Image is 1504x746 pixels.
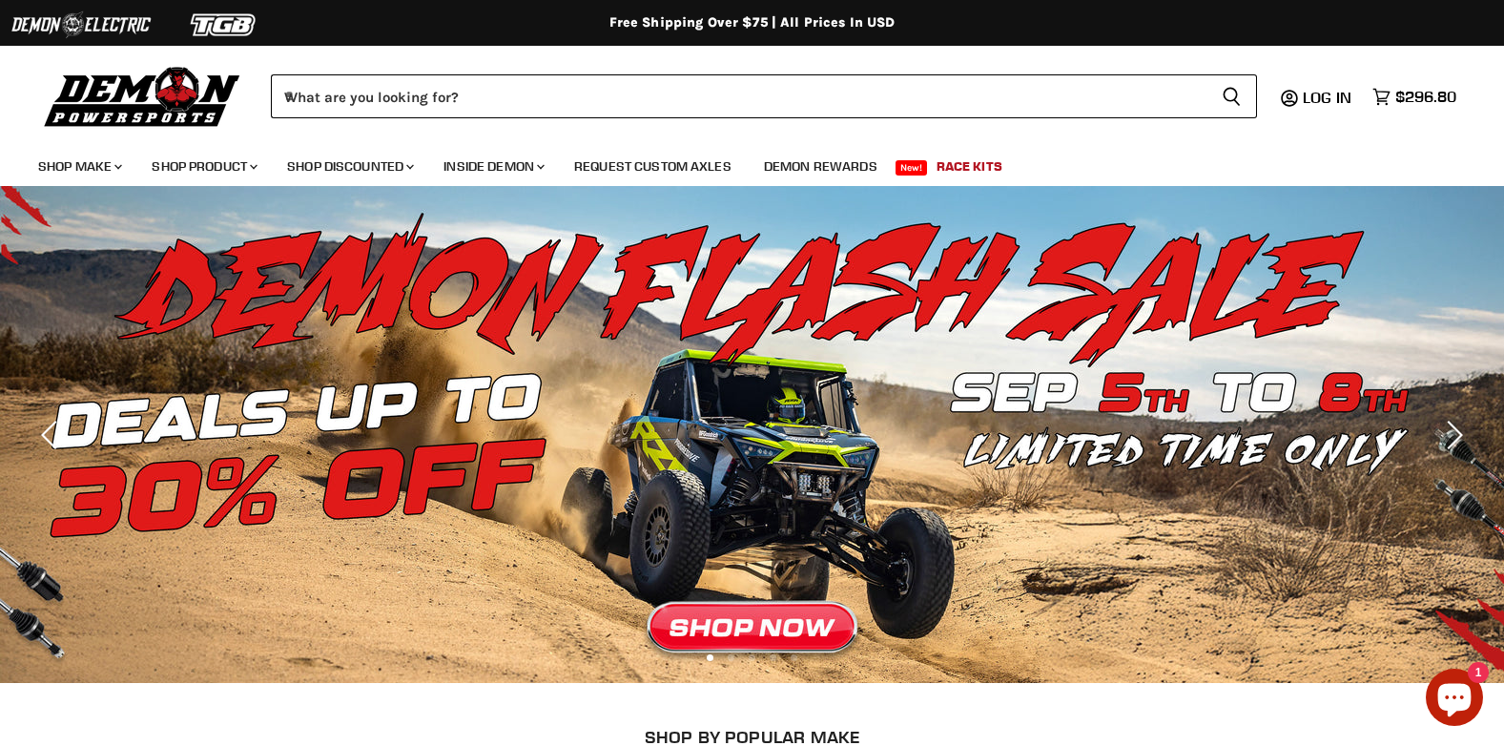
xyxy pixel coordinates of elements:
button: Previous [33,416,72,454]
img: TGB Logo 2 [153,7,296,43]
li: Page dot 3 [749,654,755,661]
form: Product [271,74,1257,118]
img: Demon Powersports [38,62,247,130]
a: Shop Product [137,147,269,186]
button: Search [1206,74,1257,118]
li: Page dot 1 [707,654,713,661]
li: Page dot 2 [728,654,734,661]
a: Shop Discounted [273,147,425,186]
a: Shop Make [24,147,134,186]
a: Inside Demon [429,147,556,186]
li: Page dot 4 [770,654,776,661]
span: New! [896,160,928,176]
button: Next [1432,416,1471,454]
span: $296.80 [1395,88,1456,106]
a: Request Custom Axles [560,147,746,186]
img: Demon Electric Logo 2 [10,7,153,43]
input: When autocomplete results are available use up and down arrows to review and enter to select [271,74,1206,118]
ul: Main menu [24,139,1452,186]
a: Race Kits [922,147,1017,186]
inbox-online-store-chat: Shopify online store chat [1420,669,1489,731]
a: $296.80 [1363,83,1466,111]
span: Log in [1303,88,1351,107]
a: Log in [1294,89,1363,106]
a: Demon Rewards [750,147,892,186]
li: Page dot 5 [791,654,797,661]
